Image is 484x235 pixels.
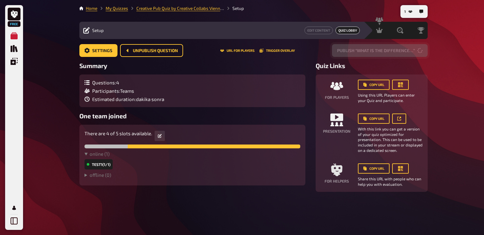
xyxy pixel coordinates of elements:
button: 1 [402,6,415,17]
h4: For players [325,95,349,99]
div: Questions : 4 [85,80,164,85]
button: Copy URL [358,80,390,90]
a: My Quizzes [8,29,20,42]
span: Unpublish question [133,49,178,53]
button: Copy URL [358,163,390,174]
a: Edit Content [304,27,333,34]
span: 1 [404,10,406,13]
small: Share this URL with people who can help you with evaluation. [358,176,423,187]
a: Quiz Library [8,42,20,55]
p: There are 4 of 5 slots available. [85,130,152,137]
li: Creative Pub Quiz by Creative Collabs Vienna - Graphic Design [128,5,224,12]
span: Settings [92,49,112,53]
li: Home [86,5,97,12]
span: Free [8,22,20,26]
a: Creative Pub Quiz by Creative Collabs Vienna - Graphic Design [136,6,255,11]
h4: For helpers [325,179,349,183]
span: Participants : Teams [92,88,134,94]
span: Setup [92,28,104,33]
button: Trigger Overlay [260,49,295,52]
summary: online (1) [85,151,300,157]
h3: Quiz Links [316,62,428,69]
button: Copy URL [358,114,390,124]
li: Setup [224,5,244,12]
div: Test1 (1/1) [85,159,113,169]
summary: offline (0) [85,172,300,178]
a: Overlays [8,55,20,68]
a: Settings [79,44,117,57]
span: Quiz Lobby [335,27,360,34]
small: Using this URL Players can enter your Quiz and participate. [358,92,423,103]
a: My Quizzes [106,6,128,11]
a: My Account [8,201,20,214]
small: With this link you can get a version of your quiz optimized for presentation. This can be used to... [358,126,423,153]
li: My Quizzes [97,5,128,12]
a: Home [86,6,97,11]
button: URL for players [220,49,254,52]
h3: Summary [79,62,305,69]
button: Publish “What is the difference…” [332,44,428,57]
h3: One team joined [79,112,305,120]
span: Estimated duration : dakika sonra [92,96,164,102]
button: Unpublish question [120,44,183,57]
h4: Presentation [323,129,351,133]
